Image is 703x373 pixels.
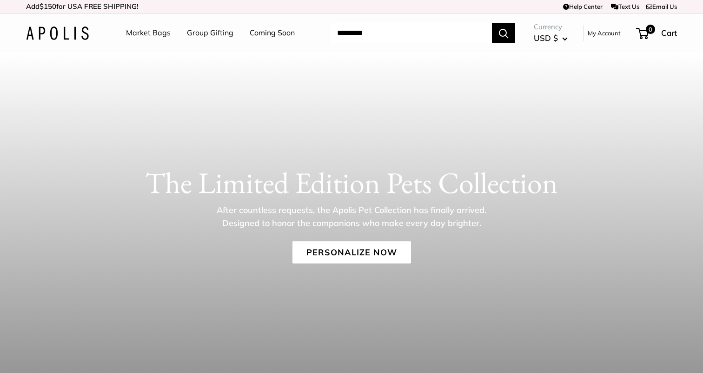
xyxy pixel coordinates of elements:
a: My Account [588,27,621,39]
input: Search... [330,23,492,43]
span: USD $ [534,33,558,43]
button: Search [492,23,515,43]
span: Currency [534,20,568,33]
a: 0 Cart [637,26,677,40]
img: Apolis [26,27,89,40]
span: 0 [646,25,655,34]
a: Personalize Now [292,241,411,264]
a: Group Gifting [187,26,233,40]
a: Text Us [611,3,639,10]
h1: The Limited Edition Pets Collection [26,165,677,200]
button: USD $ [534,31,568,46]
a: Market Bags [126,26,171,40]
a: Email Us [646,3,677,10]
p: After countless requests, the Apolis Pet Collection has finally arrived. Designed to honor the co... [200,204,503,230]
a: Coming Soon [250,26,295,40]
span: Cart [661,28,677,38]
span: $150 [40,2,56,11]
a: Help Center [563,3,603,10]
